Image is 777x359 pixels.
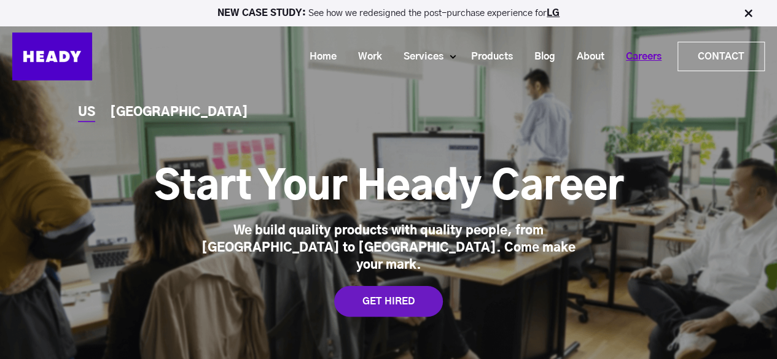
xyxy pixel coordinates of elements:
[343,45,388,68] a: Work
[547,9,560,18] a: LG
[334,286,443,317] a: GET HIRED
[742,7,754,20] img: Close Bar
[678,42,764,71] a: Contact
[154,163,623,212] h1: Start Your Heady Career
[6,9,771,18] p: See how we redesigned the post-purchase experience for
[12,33,92,80] img: Heady_Logo_Web-01 (1)
[561,45,611,68] a: About
[294,45,343,68] a: Home
[217,9,308,18] strong: NEW CASE STUDY:
[611,45,668,68] a: Careers
[388,45,450,68] a: Services
[110,106,248,119] a: [GEOGRAPHIC_DATA]
[519,45,561,68] a: Blog
[456,45,519,68] a: Products
[78,106,95,119] a: US
[198,222,579,274] div: We build quality products with quality people, from [GEOGRAPHIC_DATA] to [GEOGRAPHIC_DATA]. Come ...
[104,42,765,71] div: Navigation Menu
